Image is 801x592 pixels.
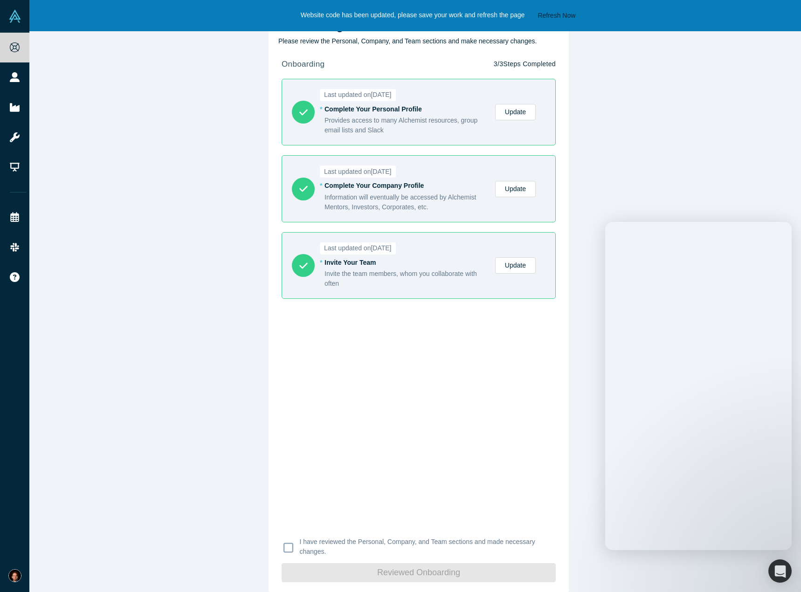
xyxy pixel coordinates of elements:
a: Update [495,104,536,120]
iframe: Intercom live chat [605,222,792,550]
span: Last updated on [DATE] [320,89,396,101]
div: Provides access to many Alchemist resources, group email lists and Slack [325,116,485,135]
p: Please review the Personal, Company, and Team sections and make necessary changes. [278,36,559,46]
div: Complete Your Company Profile [325,181,485,191]
p: I have reviewed the Personal, Company, and Team sections and made necessary changes. [300,537,550,557]
button: Refresh Now [534,10,579,21]
a: Update [495,181,536,197]
img: Aleks Gollu's Account [8,569,21,582]
img: Alchemist Vault Logo [8,10,21,23]
strong: onboarding [282,60,325,69]
div: Invite Your Team [325,258,485,268]
span: Last updated on [DATE] [320,242,396,255]
p: 3 / 3 Steps Completed [494,59,556,69]
div: Complete Your Personal Profile [325,104,485,114]
button: Reviewed Onboarding [282,563,556,582]
a: Update [495,257,536,274]
div: Information will eventually be accessed by Alchemist Mentors, Investors, Corporates, etc. [325,193,485,212]
span: Last updated on [DATE] [320,165,396,178]
div: Invite the team members, whom you collaborate with often [325,269,485,289]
